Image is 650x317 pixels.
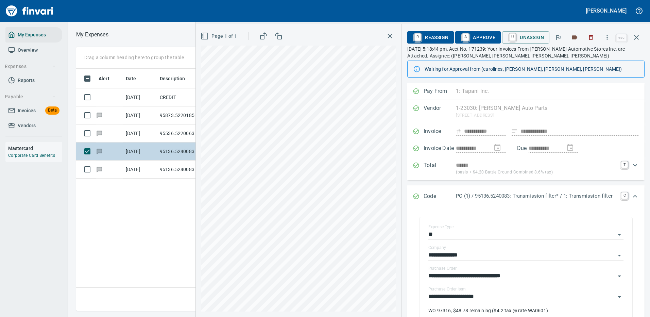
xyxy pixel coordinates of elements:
h5: [PERSON_NAME] [586,7,627,14]
span: Reassign [413,32,448,43]
a: Overview [5,43,62,58]
span: Unassign [508,32,544,43]
button: [PERSON_NAME] [584,5,628,16]
nav: breadcrumb [76,31,108,39]
button: Page 1 of 1 [199,30,240,43]
td: [DATE] [123,106,157,124]
td: 95136.5240083 [157,143,218,161]
button: More [600,30,615,45]
button: Payable [2,90,59,103]
td: 95536.5220063 [157,124,218,143]
span: Overview [18,46,38,54]
button: Open [615,292,624,302]
a: R [414,33,421,41]
span: Close invoice [615,29,645,46]
a: U [509,33,516,41]
span: Date [126,74,145,83]
span: Has messages [96,131,103,135]
div: Expand [407,185,645,208]
button: Expenses [2,60,59,73]
button: Discard [583,30,598,45]
p: PO (1) / 95136.5240083: Transmission filter* / 1: Transmission filter [456,192,617,200]
p: Drag a column heading here to group the table [84,54,184,61]
div: Waiting for Approval from (carolines, [PERSON_NAME], [PERSON_NAME], [PERSON_NAME]) [425,63,639,75]
p: (basis + $4.20 Battle Ground Combined 8.6% tax) [456,169,617,176]
label: Purchase Order [428,266,457,270]
span: My Expenses [18,31,46,39]
span: Invoices [18,106,36,115]
img: Finvari [4,3,55,19]
span: Alert [99,74,118,83]
span: Approve [461,32,495,43]
label: Purchase Order Item [428,287,465,291]
td: [DATE] [123,124,157,143]
td: 95873.5220185 [157,106,218,124]
a: esc [616,34,627,41]
span: Description [160,74,185,83]
p: Total [424,161,456,176]
span: Has messages [96,149,103,153]
span: Description [160,74,194,83]
h6: Mastercard [8,145,62,152]
span: Date [126,74,136,83]
span: Payable [5,93,56,101]
a: My Expenses [5,27,62,43]
td: [DATE] [123,88,157,106]
p: My Expenses [76,31,108,39]
button: Open [615,230,624,239]
p: [DATE] 5:18:44 pm. Acct No. 171239: Your Invoices From [PERSON_NAME] Automotive Stores Inc. are A... [407,46,645,59]
td: [DATE] [123,161,157,179]
span: Reports [18,76,35,85]
span: Alert [99,74,109,83]
td: CREDIT [157,88,218,106]
span: Beta [45,106,59,114]
button: Flag [551,30,566,45]
span: Expenses [5,62,56,71]
td: 95136.5240083 [157,161,218,179]
button: Labels [567,30,582,45]
a: Reports [5,73,62,88]
div: Expand [407,157,645,180]
a: Vendors [5,118,62,133]
a: A [462,33,469,41]
p: WO 97316, $48.78 remaining ($4.2 tax @ rate WA0601) [428,307,623,314]
span: Vendors [18,121,36,130]
span: Has messages [96,113,103,117]
button: AApprove [455,31,501,44]
span: Has messages [96,167,103,171]
a: InvoicesBeta [5,103,62,118]
a: Corporate Card Benefits [8,153,55,158]
button: Open [615,251,624,260]
button: Open [615,271,624,281]
button: RReassign [407,31,454,44]
label: Company [428,246,446,250]
td: [DATE] [123,143,157,161]
a: C [621,192,628,199]
p: Code [424,192,456,201]
button: UUnassign [502,31,549,44]
span: Page 1 of 1 [202,32,237,40]
label: Expense Type [428,225,454,229]
a: T [621,161,628,168]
